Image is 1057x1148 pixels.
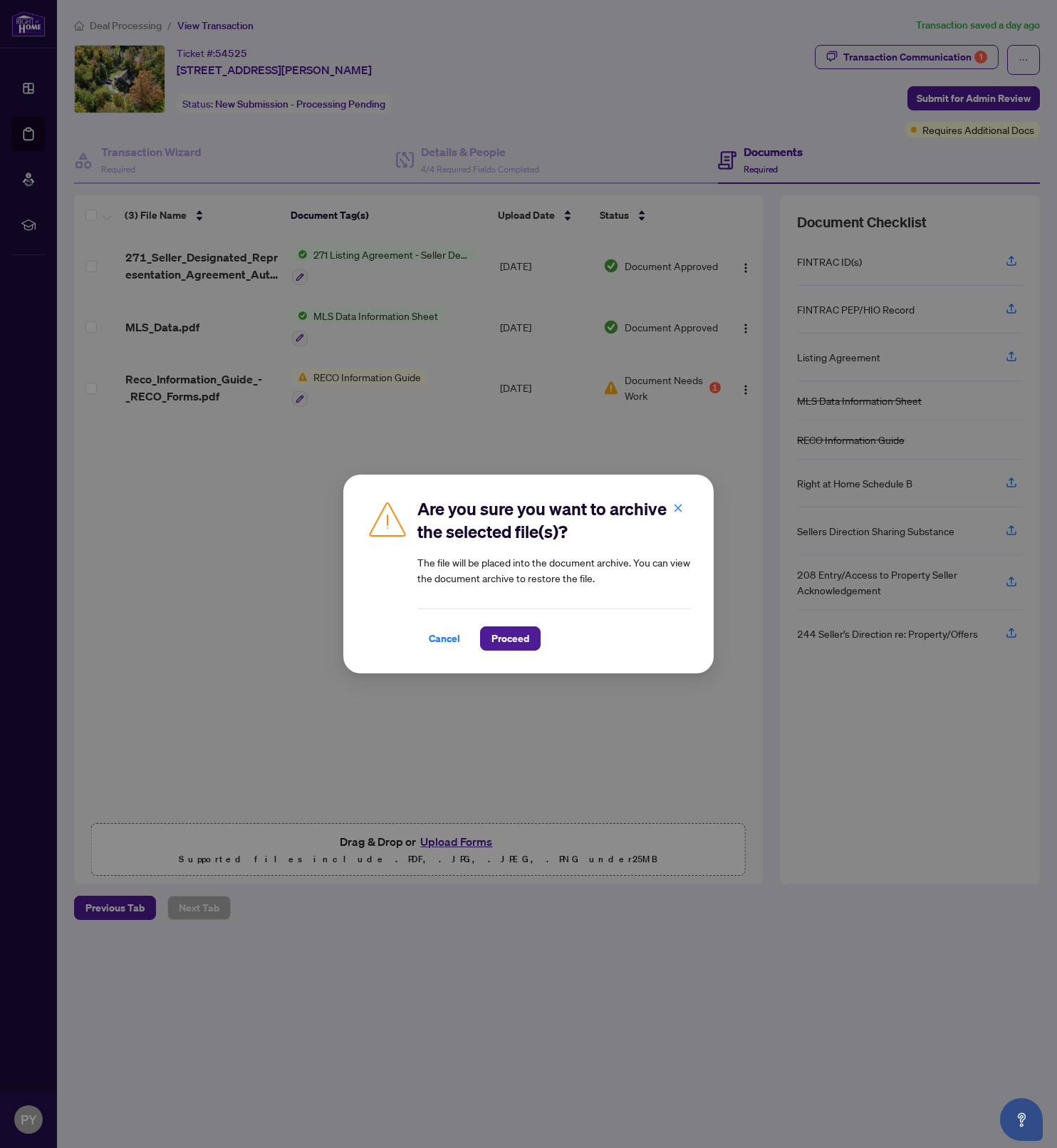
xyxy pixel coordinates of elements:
[480,626,541,651] button: Proceed
[366,497,409,540] img: Caution Icon
[673,503,683,513] span: close
[429,627,460,650] span: Cancel
[1000,1098,1043,1141] button: Open asap
[417,554,691,586] article: The file will be placed into the document archive. You can view the document archive to restore t...
[417,497,691,543] h2: Are you sure you want to archive the selected file(s)?
[417,626,472,651] button: Cancel
[491,627,529,650] span: Proceed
